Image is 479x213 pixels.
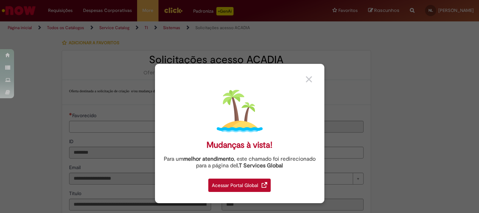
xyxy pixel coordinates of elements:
[208,179,271,192] div: Acessar Portal Global
[262,182,267,188] img: redirect_link.png
[217,88,263,134] img: island.png
[306,76,312,82] img: close_button_grey.png
[160,156,319,169] div: Para um , este chamado foi redirecionado para a página de
[236,158,283,169] a: I.T Services Global
[183,155,234,162] strong: melhor atendimento
[207,140,272,150] div: Mudanças à vista!
[208,175,271,192] a: Acessar Portal Global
